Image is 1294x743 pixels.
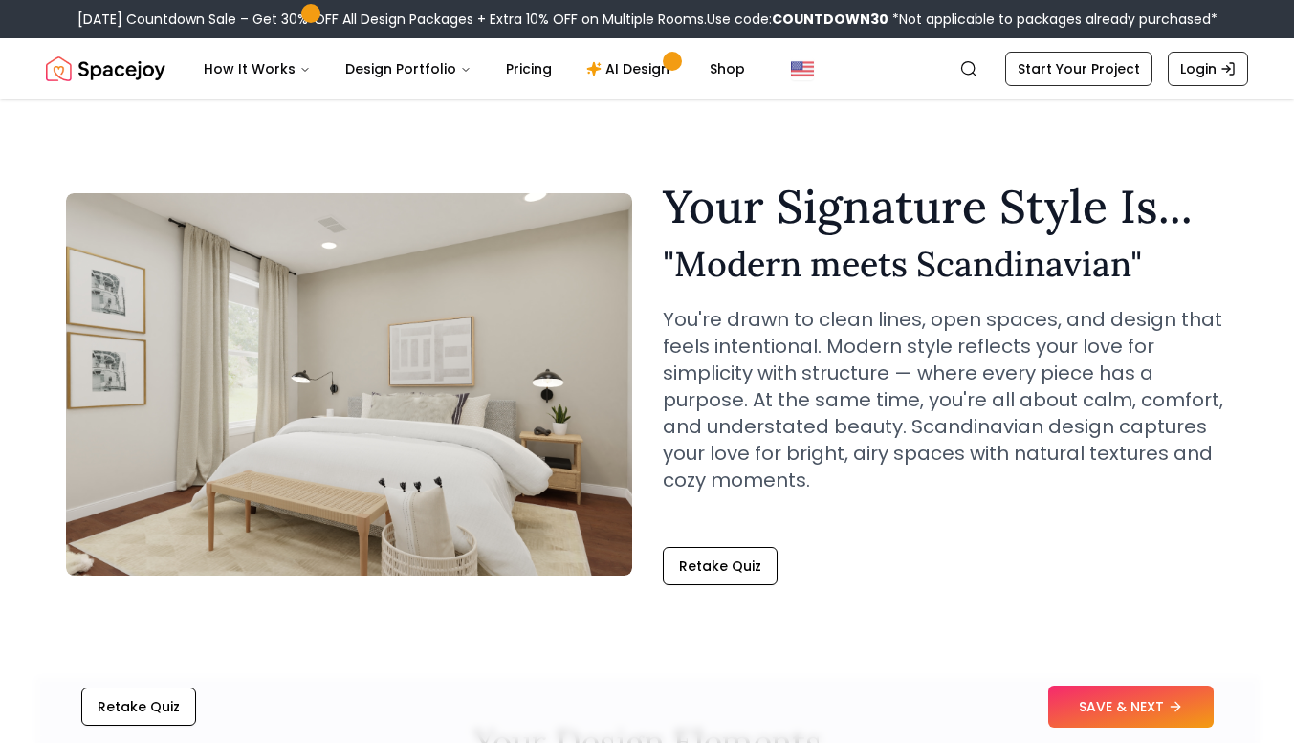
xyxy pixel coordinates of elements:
span: *Not applicable to packages already purchased* [888,10,1217,29]
a: Login [1168,52,1248,86]
a: AI Design [571,50,691,88]
a: Pricing [491,50,567,88]
p: You're drawn to clean lines, open spaces, and design that feels intentional. Modern style reflect... [663,306,1229,493]
img: Modern meets Scandinavian Style Example [66,193,632,576]
nav: Main [188,50,760,88]
img: United States [791,57,814,80]
div: [DATE] Countdown Sale – Get 30% OFF All Design Packages + Extra 10% OFF on Multiple Rooms. [77,10,1217,29]
a: Start Your Project [1005,52,1152,86]
span: Use code: [707,10,888,29]
button: Retake Quiz [81,688,196,726]
button: SAVE & NEXT [1048,686,1214,728]
nav: Global [46,38,1248,99]
button: Design Portfolio [330,50,487,88]
h1: Your Signature Style Is... [663,184,1229,229]
img: Spacejoy Logo [46,50,165,88]
a: Spacejoy [46,50,165,88]
button: How It Works [188,50,326,88]
h2: " Modern meets Scandinavian " [663,245,1229,283]
a: Shop [694,50,760,88]
button: Retake Quiz [663,547,778,585]
b: COUNTDOWN30 [772,10,888,29]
